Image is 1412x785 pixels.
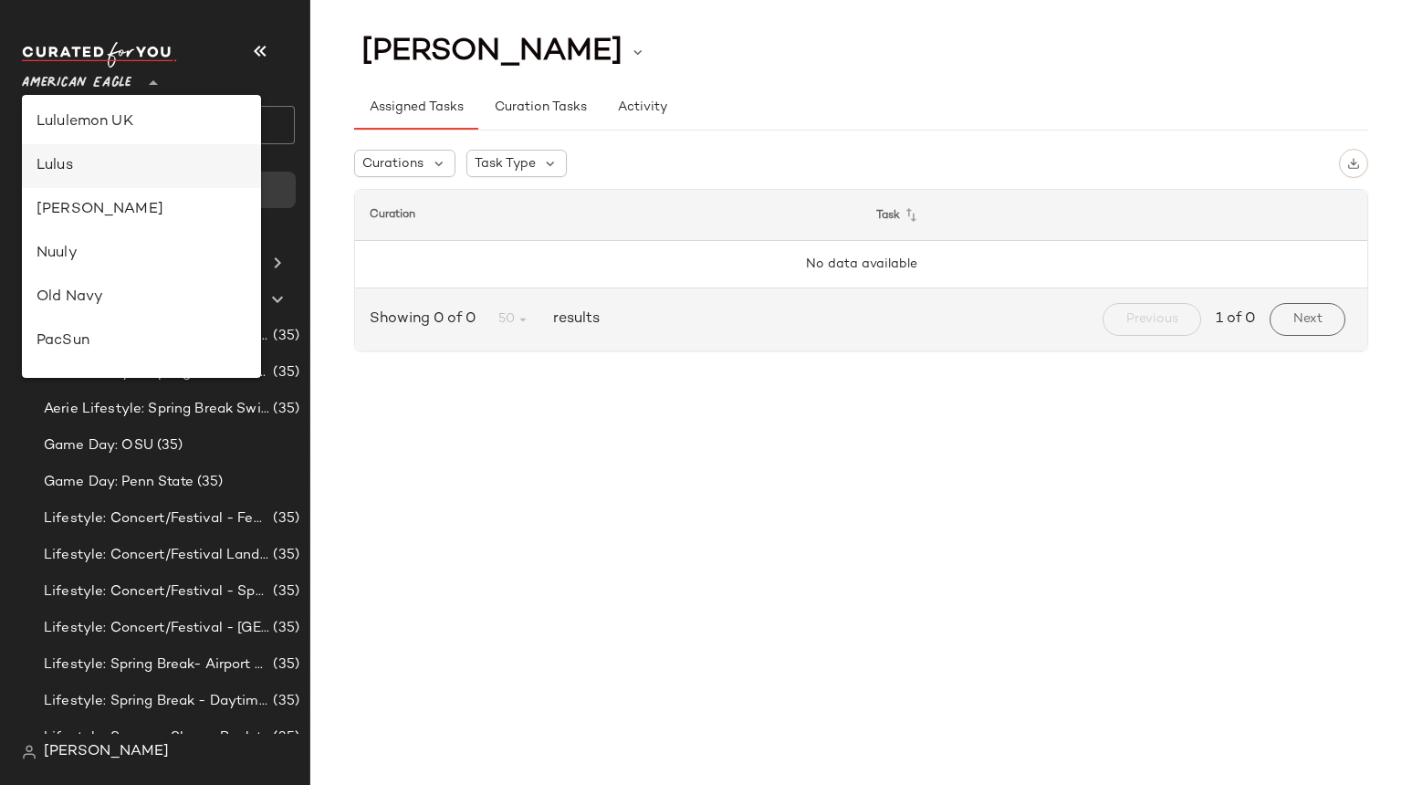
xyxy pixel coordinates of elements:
span: Lifestyle: Concert/Festival - Sporty [44,581,269,602]
span: Lifestyle: Concert/Festival - Femme [44,508,269,529]
span: (35) [269,727,299,748]
span: (35) [269,618,299,639]
div: Lulus [37,155,246,177]
span: (35) [269,508,299,529]
span: (35) [269,581,299,602]
span: 1 of 0 [1216,309,1255,330]
th: Task [862,190,1368,241]
span: Lifestyle: Concert/Festival Landing Page [44,545,269,566]
div: undefined-list [22,95,261,378]
span: Task Type [475,154,536,173]
span: Curation Tasks [493,100,586,115]
td: No data available [355,241,1367,288]
span: Curations [362,154,424,173]
span: Showing 0 of 0 [370,309,483,330]
span: American Eagle [22,62,131,95]
span: (35) [269,545,299,566]
span: (35) [193,472,224,493]
span: Game Day: OSU [44,435,153,456]
span: (35) [269,654,299,675]
span: (35) [269,691,299,712]
span: results [546,309,600,330]
span: [PERSON_NAME] [44,741,169,763]
div: Old Navy [37,287,246,309]
span: (35) [153,435,183,456]
div: QVC [37,374,246,396]
div: PacSun [37,330,246,352]
span: (35) [269,399,299,420]
img: svg%3e [22,745,37,759]
button: Next [1270,303,1345,336]
span: Game Day: Penn State [44,472,193,493]
span: (35) [269,362,299,383]
span: Assigned Tasks [369,100,464,115]
span: (35) [269,326,299,347]
span: Lifestyle: Concert/Festival - [GEOGRAPHIC_DATA] [44,618,269,639]
div: Nuuly [37,243,246,265]
div: [PERSON_NAME] [37,199,246,221]
img: svg%3e [1347,157,1360,170]
img: cfy_white_logo.C9jOOHJF.svg [22,42,177,68]
span: Lifestyle: Spring Break- Airport Style [44,654,269,675]
span: Activity [617,100,667,115]
span: [PERSON_NAME] [361,35,622,69]
span: Next [1292,312,1323,327]
span: Aerie Lifestyle: Spring Break Swimsuits Landing Page [44,399,269,420]
span: Lifestyle: Spring Break - Daytime Casual [44,691,269,712]
span: Lifestyle: Summer Shop - Back to School Essentials [44,727,269,748]
th: Curation [355,190,862,241]
div: Lululemon UK [37,111,246,133]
